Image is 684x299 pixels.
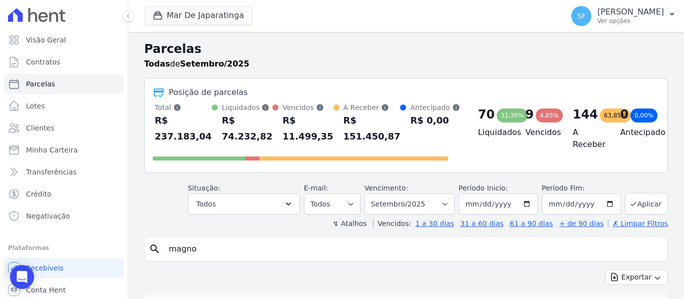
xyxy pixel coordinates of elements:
[597,17,664,25] p: Ver opções
[4,206,124,226] a: Negativação
[144,58,249,70] p: de
[577,12,586,19] span: SF
[4,118,124,138] a: Clientes
[332,219,367,227] label: ↯ Atalhos
[559,219,604,227] a: + de 90 dias
[155,112,212,144] div: R$ 237.183,04
[222,102,272,112] div: Liquidados
[344,112,401,144] div: R$ 151.450,87
[4,258,124,278] a: Recebíveis
[460,219,503,227] a: 31 a 60 dias
[149,243,161,255] i: search
[597,7,664,17] p: [PERSON_NAME]
[630,108,657,122] div: 0,00%
[563,2,684,30] button: SF [PERSON_NAME] Ver opções
[8,242,120,254] div: Plataformas
[10,265,34,289] div: Open Intercom Messenger
[344,102,401,112] div: A Receber
[478,106,495,122] div: 70
[222,112,272,144] div: R$ 74.232,82
[4,30,124,50] a: Visão Geral
[497,108,528,122] div: 31,30%
[600,108,631,122] div: 63,85%
[144,40,668,58] h2: Parcelas
[26,101,45,111] span: Lotes
[26,123,54,133] span: Clientes
[26,285,66,295] span: Conta Hent
[410,102,460,112] div: Antecipado
[180,59,249,68] strong: Setembro/2025
[144,6,252,25] button: Mar De Japaratinga
[510,219,553,227] a: 61 a 90 dias
[4,140,124,160] a: Minha Carteira
[155,102,212,112] div: Total
[536,108,563,122] div: 4,85%
[573,126,604,150] h4: A Receber
[459,184,508,192] label: Período Inicío:
[542,183,621,193] label: Período Fim:
[620,126,651,138] h4: Antecipado
[26,211,70,221] span: Negativação
[188,184,220,192] label: Situação:
[365,184,408,192] label: Vencimento:
[26,145,78,155] span: Minha Carteira
[605,269,668,285] button: Exportar
[196,198,216,210] span: Todos
[4,162,124,182] a: Transferências
[620,106,628,122] div: 0
[188,193,300,214] button: Todos
[26,263,64,273] span: Recebíveis
[304,184,328,192] label: E-mail:
[169,86,248,98] div: Posição de parcelas
[163,239,663,259] input: Buscar por nome do lote ou do cliente
[608,219,668,227] a: ✗ Limpar Filtros
[282,102,333,112] div: Vencidos
[373,219,411,227] label: Vencidos:
[525,106,534,122] div: 9
[4,52,124,72] a: Contratos
[26,167,77,177] span: Transferências
[525,126,557,138] h4: Vencidos
[26,35,66,45] span: Visão Geral
[26,79,55,89] span: Parcelas
[4,74,124,94] a: Parcelas
[410,112,460,128] div: R$ 0,00
[625,193,668,214] button: Aplicar
[4,184,124,204] a: Crédito
[478,126,510,138] h4: Liquidados
[26,189,52,199] span: Crédito
[4,96,124,116] a: Lotes
[282,112,333,144] div: R$ 11.499,35
[416,219,454,227] a: 1 a 30 dias
[26,57,60,67] span: Contratos
[144,59,170,68] strong: Todas
[573,106,598,122] div: 144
